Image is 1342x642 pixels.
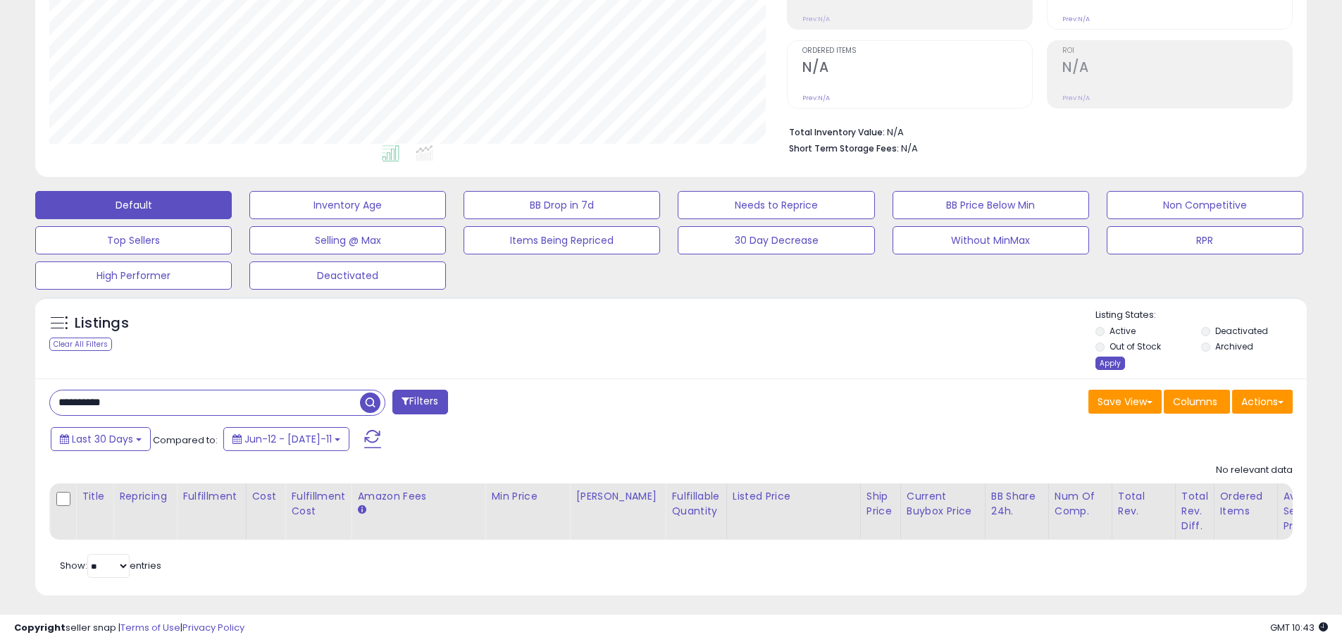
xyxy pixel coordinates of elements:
button: High Performer [35,261,232,290]
span: Ordered Items [802,47,1032,55]
div: Avg Selling Price [1284,489,1335,533]
label: Deactivated [1215,325,1268,337]
button: Save View [1088,390,1162,414]
p: Listing States: [1095,309,1307,322]
div: Num of Comp. [1055,489,1106,519]
span: 2025-08-11 10:43 GMT [1270,621,1328,634]
button: Selling @ Max [249,226,446,254]
button: RPR [1107,226,1303,254]
div: BB Share 24h. [991,489,1043,519]
small: Prev: N/A [802,15,830,23]
button: Items Being Repriced [464,226,660,254]
label: Active [1110,325,1136,337]
div: seller snap | | [14,622,244,635]
div: Repricing [119,489,170,504]
b: Total Inventory Value: [789,126,885,138]
button: Jun-12 - [DATE]-11 [223,427,349,451]
span: Columns [1173,395,1217,409]
strong: Copyright [14,621,66,634]
button: BB Price Below Min [893,191,1089,219]
label: Archived [1215,340,1253,352]
small: Prev: N/A [1062,94,1090,102]
div: Ordered Items [1220,489,1272,519]
div: No relevant data [1216,464,1293,477]
li: N/A [789,123,1282,140]
label: Out of Stock [1110,340,1161,352]
button: Default [35,191,232,219]
button: 30 Day Decrease [678,226,874,254]
button: BB Drop in 7d [464,191,660,219]
button: Deactivated [249,261,446,290]
button: Last 30 Days [51,427,151,451]
div: Clear All Filters [49,338,112,351]
button: Filters [392,390,447,414]
div: Current Buybox Price [907,489,979,519]
div: Title [82,489,107,504]
button: Non Competitive [1107,191,1303,219]
b: Short Term Storage Fees: [789,142,899,154]
span: Last 30 Days [72,432,133,446]
div: Amazon Fees [357,489,479,504]
a: Terms of Use [120,621,180,634]
h2: N/A [1062,59,1292,78]
div: [PERSON_NAME] [576,489,659,504]
div: Cost [252,489,280,504]
button: Without MinMax [893,226,1089,254]
button: Needs to Reprice [678,191,874,219]
div: Ship Price [866,489,895,519]
span: Jun-12 - [DATE]-11 [244,432,332,446]
div: Listed Price [733,489,855,504]
button: Top Sellers [35,226,232,254]
small: Prev: N/A [1062,15,1090,23]
small: Prev: N/A [802,94,830,102]
div: Min Price [491,489,564,504]
button: Inventory Age [249,191,446,219]
div: Total Rev. Diff. [1181,489,1208,533]
span: N/A [901,142,918,155]
small: Amazon Fees. [357,504,366,517]
span: Compared to: [153,433,218,447]
div: Fulfillment Cost [291,489,345,519]
h2: N/A [802,59,1032,78]
h5: Listings [75,314,129,333]
span: ROI [1062,47,1292,55]
button: Actions [1232,390,1293,414]
div: Fulfillment [182,489,240,504]
div: Total Rev. [1118,489,1169,519]
div: Apply [1095,357,1125,370]
button: Columns [1164,390,1230,414]
span: Show: entries [60,559,161,572]
a: Privacy Policy [182,621,244,634]
div: Fulfillable Quantity [671,489,720,519]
